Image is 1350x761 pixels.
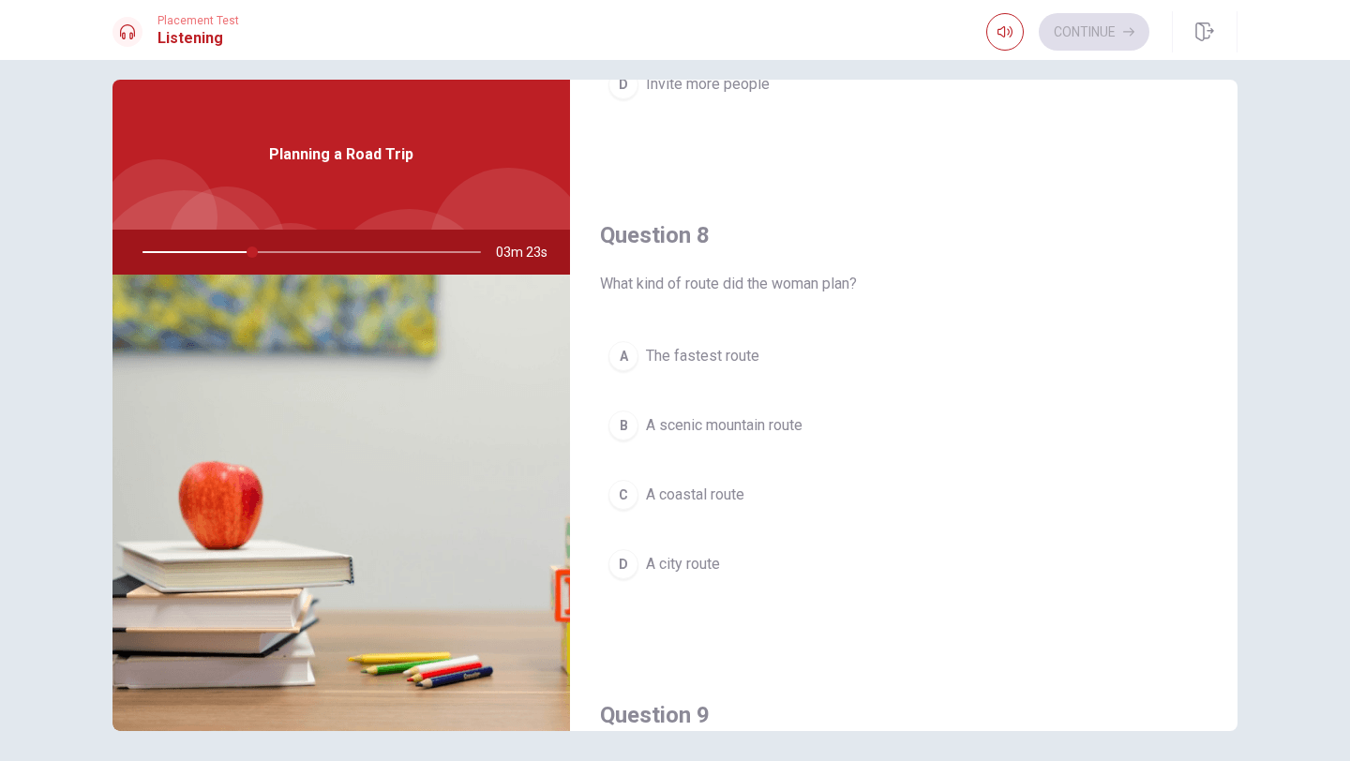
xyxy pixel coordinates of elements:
[600,700,1207,730] h4: Question 9
[600,220,1207,250] h4: Question 8
[600,273,1207,295] span: What kind of route did the woman plan?
[646,345,759,367] span: The fastest route
[157,27,239,50] h1: Listening
[608,549,638,579] div: D
[646,414,802,437] span: A scenic mountain route
[600,61,1207,108] button: DInvite more people
[646,553,720,575] span: A city route
[600,541,1207,588] button: DA city route
[646,73,770,96] span: Invite more people
[608,480,638,510] div: C
[600,471,1207,518] button: CA coastal route
[608,341,638,371] div: A
[269,143,413,166] span: Planning a Road Trip
[112,275,570,731] img: Planning a Road Trip
[496,230,562,275] span: 03m 23s
[600,333,1207,380] button: AThe fastest route
[600,402,1207,449] button: BA scenic mountain route
[157,14,239,27] span: Placement Test
[608,69,638,99] div: D
[646,484,744,506] span: A coastal route
[608,410,638,440] div: B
